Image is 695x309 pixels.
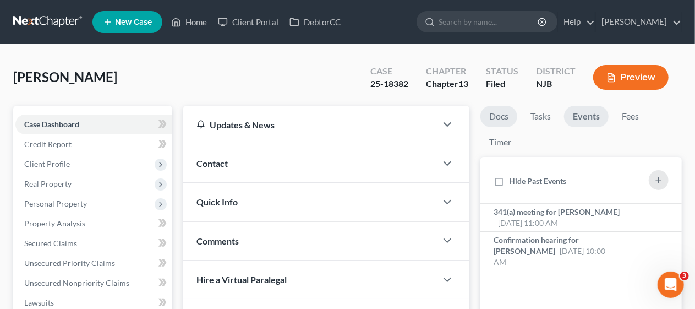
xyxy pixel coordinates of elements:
a: Events [564,106,609,127]
a: Fees [613,106,648,127]
a: Timer [480,132,520,153]
span: Quick Info [196,197,238,207]
span: Real Property [24,179,72,188]
a: Tasks [522,106,560,127]
div: Case [370,65,408,78]
a: Client Portal [212,12,284,32]
div: Filed [486,78,518,90]
a: Home [166,12,212,32]
a: Unsecured Priority Claims [15,253,172,273]
span: Case Dashboard [24,120,79,129]
span: 3 [680,272,689,280]
a: Credit Report [15,134,172,154]
div: District [536,65,576,78]
span: [DATE] 11:00 AM [498,218,558,227]
span: Hire a Virtual Paralegal [196,274,287,285]
div: Updates & News [196,119,423,131]
a: Help [558,12,595,32]
span: 13 [458,78,468,89]
span: [PERSON_NAME] [13,69,117,85]
div: Status [486,65,518,78]
span: Client Profile [24,159,70,169]
span: Property Analysis [24,219,85,228]
span: 341(a) meeting for [PERSON_NAME] [494,207,620,216]
div: NJB [536,78,576,90]
span: Personal Property [24,199,87,208]
span: Unsecured Nonpriority Claims [24,278,129,288]
div: Chapter [426,65,468,78]
span: Secured Claims [24,238,77,248]
a: DebtorCC [284,12,346,32]
a: Property Analysis [15,214,172,234]
a: [PERSON_NAME] [596,12,681,32]
span: Unsecured Priority Claims [24,258,115,268]
span: Contact [196,158,228,169]
span: Confirmation hearing for [PERSON_NAME] [494,235,579,256]
iframe: Intercom live chat [658,272,684,298]
span: Credit Report [24,139,72,149]
a: Secured Claims [15,234,172,253]
a: Docs [480,106,517,127]
a: Unsecured Nonpriority Claims [15,273,172,293]
span: Lawsuits [24,298,54,307]
input: Search by name... [439,12,539,32]
span: Hide Past Events [509,176,566,186]
button: Preview [593,65,669,90]
div: Chapter [426,78,468,90]
span: New Case [115,18,152,26]
a: Case Dashboard [15,115,172,134]
span: Comments [196,236,239,246]
div: 25-18382 [370,78,408,90]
